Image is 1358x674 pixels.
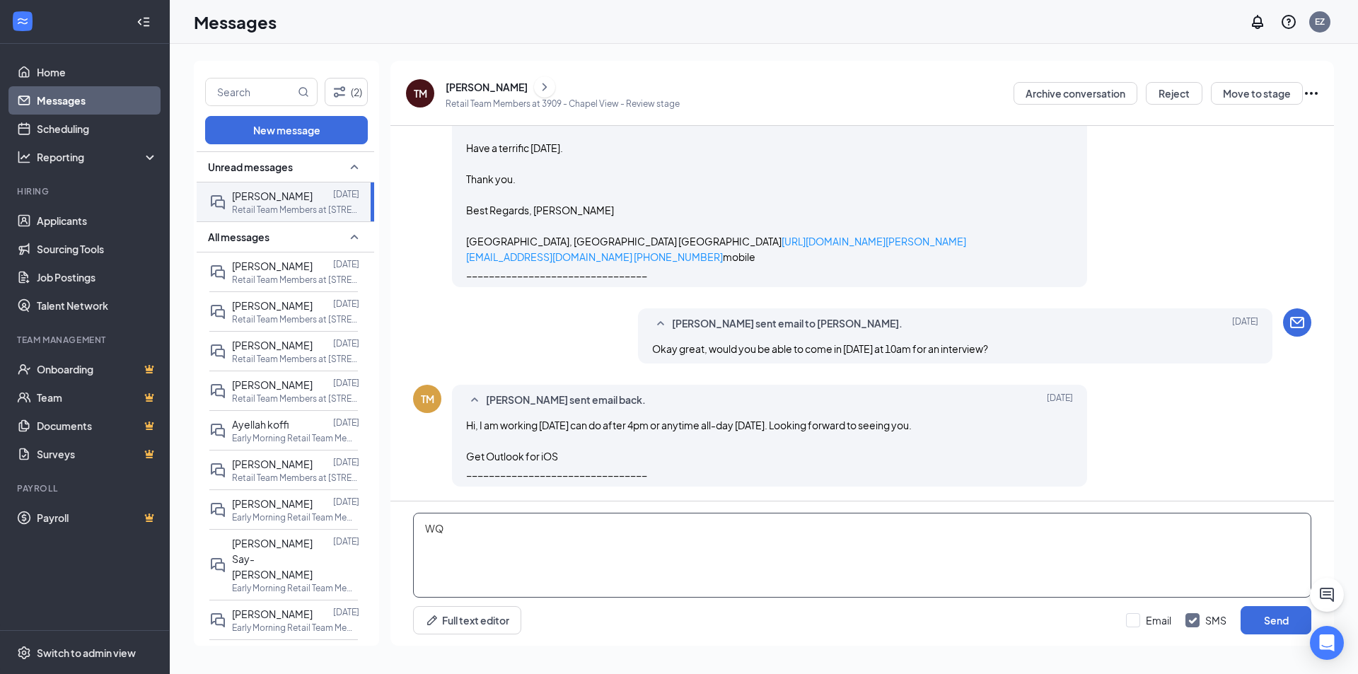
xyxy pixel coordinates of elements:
p: Early Morning Retail Team Member at 3909 - Chapel View [232,582,359,594]
svg: DoubleChat [209,194,226,211]
span: [PERSON_NAME] [232,260,313,272]
div: TM [421,392,434,406]
p: [DATE] [333,298,359,310]
div: TM [414,86,427,100]
a: Applicants [37,207,158,235]
button: Move to stage [1211,82,1303,105]
p: [DATE] [333,258,359,270]
span: All messages [208,230,269,244]
svg: DoubleChat [209,343,226,360]
a: Messages [37,86,158,115]
span: [PERSON_NAME] [232,378,313,391]
div: Open Intercom Messenger [1310,626,1344,660]
button: Filter (2) [325,78,368,106]
div: Reporting [37,150,158,164]
a: Sourcing Tools [37,235,158,263]
span: [PERSON_NAME] [232,339,313,351]
a: Job Postings [37,263,158,291]
svg: Ellipses [1303,85,1320,102]
span: Hi, I am working [DATE] can do after 4pm or anytime all-day [DATE]. Looking forward to seeing you... [466,419,912,478]
svg: SmallChevronUp [466,392,483,409]
p: [DATE] [333,337,359,349]
svg: DoubleChat [209,422,226,439]
textarea: WQ [413,513,1311,598]
span: [DATE] [1047,392,1073,409]
div: Hiring [17,185,155,197]
button: Send [1241,606,1311,634]
a: [URL][DOMAIN_NAME][PERSON_NAME] [782,235,966,248]
button: Full text editorPen [413,606,521,634]
input: Search [206,79,295,105]
svg: Settings [17,646,31,660]
a: DocumentsCrown [37,412,158,440]
span: Unread messages [208,160,293,174]
svg: DoubleChat [209,383,226,400]
p: [DATE] [333,496,359,508]
a: [PHONE_NUMBER] [634,250,723,263]
a: Home [37,58,158,86]
p: Retail Team Members at [STREET_ADDRESS] [232,393,359,405]
p: Retail Team Members at [STREET_ADDRESS] [232,313,359,325]
svg: DoubleChat [209,303,226,320]
span: [PERSON_NAME] sent email to [PERSON_NAME]. [672,315,903,332]
svg: DoubleChat [209,462,226,479]
p: [DATE] [333,188,359,200]
button: ChatActive [1310,578,1344,612]
button: New message [205,116,368,144]
svg: Analysis [17,150,31,164]
p: Retail Team Members at [STREET_ADDRESS] [232,204,359,216]
span: Okay great, would you be able to come in [DATE] at 10am for an interview? [652,342,988,355]
p: [DATE] [333,456,359,468]
p: [DATE] [333,417,359,429]
svg: SmallChevronUp [346,158,363,175]
div: Switch to admin view [37,646,136,660]
p: Retail Team Members at [STREET_ADDRESS] [232,353,359,365]
svg: DoubleChat [209,612,226,629]
a: [EMAIL_ADDRESS][DOMAIN_NAME] [466,250,632,263]
p: Early Morning Retail Team Member at 3909 - Chapel View [232,622,359,634]
span: [PERSON_NAME] [232,190,313,202]
svg: ChevronRight [538,79,552,95]
button: ChevronRight [534,76,555,98]
svg: Notifications [1249,13,1266,30]
svg: Collapse [137,15,151,29]
span: [PERSON_NAME] [232,458,313,470]
a: TeamCrown [37,383,158,412]
div: Payroll [17,482,155,494]
div: Team Management [17,334,155,346]
h1: Messages [194,10,277,34]
div: [PERSON_NAME] [446,80,528,94]
p: [DATE] [333,535,359,547]
span: Ayellah koffi [232,418,289,431]
svg: QuestionInfo [1280,13,1297,30]
svg: SmallChevronUp [346,228,363,245]
p: Retail Team Members at [STREET_ADDRESS] [232,472,359,484]
button: Reject [1146,82,1202,105]
svg: SmallChevronUp [652,315,669,332]
a: Talent Network [37,291,158,320]
span: [PERSON_NAME] [232,299,313,312]
svg: DoubleChat [209,557,226,574]
a: OnboardingCrown [37,355,158,383]
svg: DoubleChat [209,264,226,281]
svg: Filter [331,83,348,100]
a: Scheduling [37,115,158,143]
span: [PERSON_NAME] sent email back. [486,392,646,409]
p: Retail Team Members at [STREET_ADDRESS] [232,274,359,286]
p: [DATE] [333,606,359,618]
span: [PERSON_NAME] [232,608,313,620]
span: [PERSON_NAME] [232,497,313,510]
a: PayrollCrown [37,504,158,532]
p: Early Morning Retail Team Member at 3909 - Chapel View [232,511,359,523]
button: Archive conversation [1014,82,1137,105]
svg: Pen [425,613,439,627]
div: EZ [1315,16,1325,28]
a: SurveysCrown [37,440,158,468]
p: Early Morning Retail Team Member at 3909 - Chapel View [232,432,359,444]
svg: WorkstreamLogo [16,14,30,28]
svg: MagnifyingGlass [298,86,309,98]
span: [PERSON_NAME] Say-[PERSON_NAME] [232,537,313,581]
p: [DATE] [333,377,359,389]
svg: DoubleChat [209,501,226,518]
svg: Email [1289,314,1306,331]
